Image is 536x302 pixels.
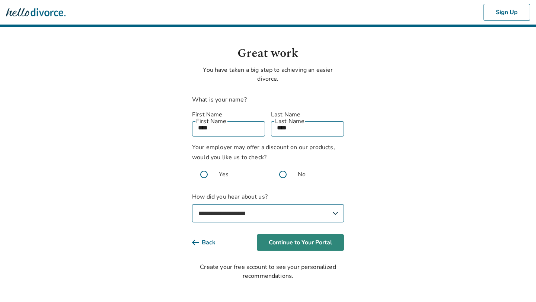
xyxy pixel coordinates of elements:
label: First Name [192,110,265,119]
button: Continue to Your Portal [257,234,344,251]
button: Back [192,234,227,251]
div: Create your free account to see your personalized recommendations. [192,263,344,280]
iframe: Chat Widget [499,266,536,302]
span: Your employer may offer a discount on our products, would you like us to check? [192,143,335,161]
span: No [298,170,306,179]
label: What is your name? [192,96,247,104]
span: Yes [219,170,229,179]
h1: Great work [192,45,344,62]
img: Hello Divorce Logo [6,5,66,20]
label: Last Name [271,110,344,119]
button: Sign Up [484,4,530,21]
select: How did you hear about us? [192,204,344,222]
label: How did you hear about us? [192,192,344,222]
p: You have taken a big step to achieving an easier divorce. [192,65,344,83]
